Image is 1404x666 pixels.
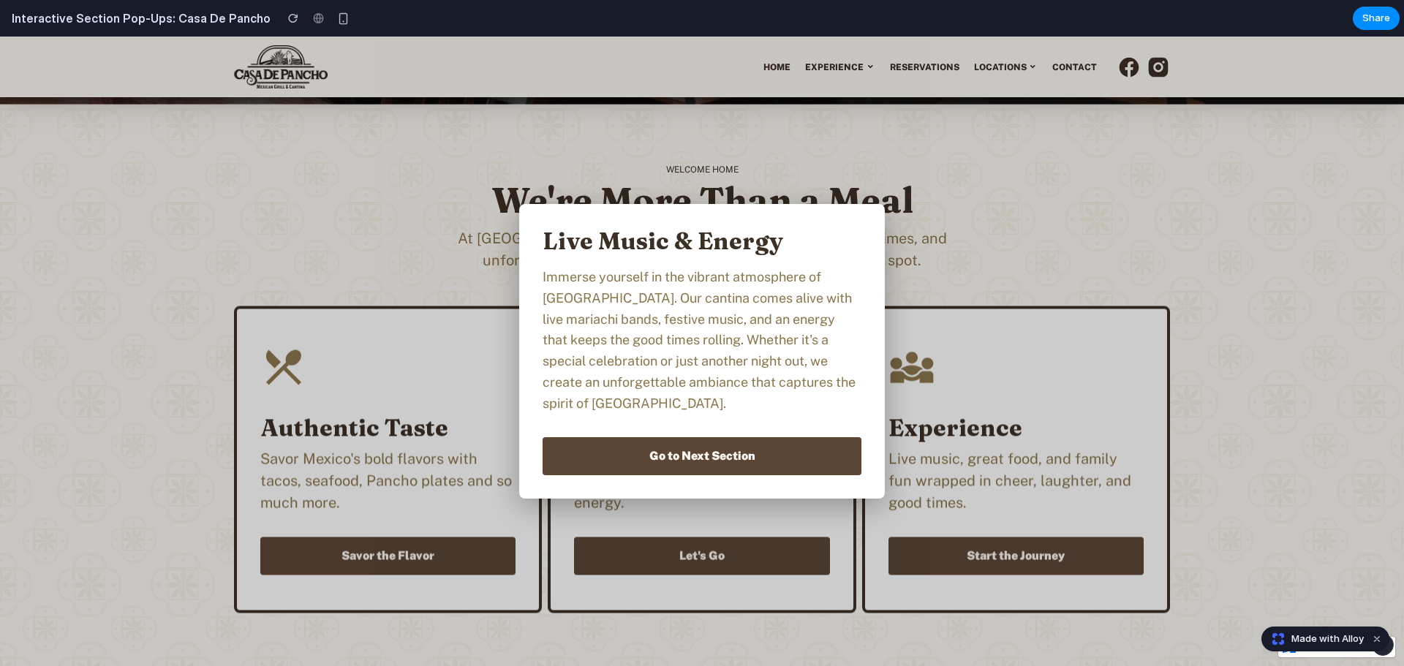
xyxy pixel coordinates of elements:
p: Immerse yourself in the vibrant atmosphere of [GEOGRAPHIC_DATA]. Our cantina comes alive with liv... [543,230,861,378]
button: Go to Next Section [543,401,861,439]
button: Share [1353,7,1400,30]
span: Made with Alloy [1291,632,1364,646]
h2: Interactive Section Pop-Ups: Casa De Pancho [6,10,271,27]
button: Dismiss watermark [1368,630,1386,648]
img: Made in Webflow [1305,606,1391,615]
span: Share [1362,11,1390,26]
h2: Live Music & Energy [543,191,861,219]
a: Made with Alloy [1262,632,1365,646]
